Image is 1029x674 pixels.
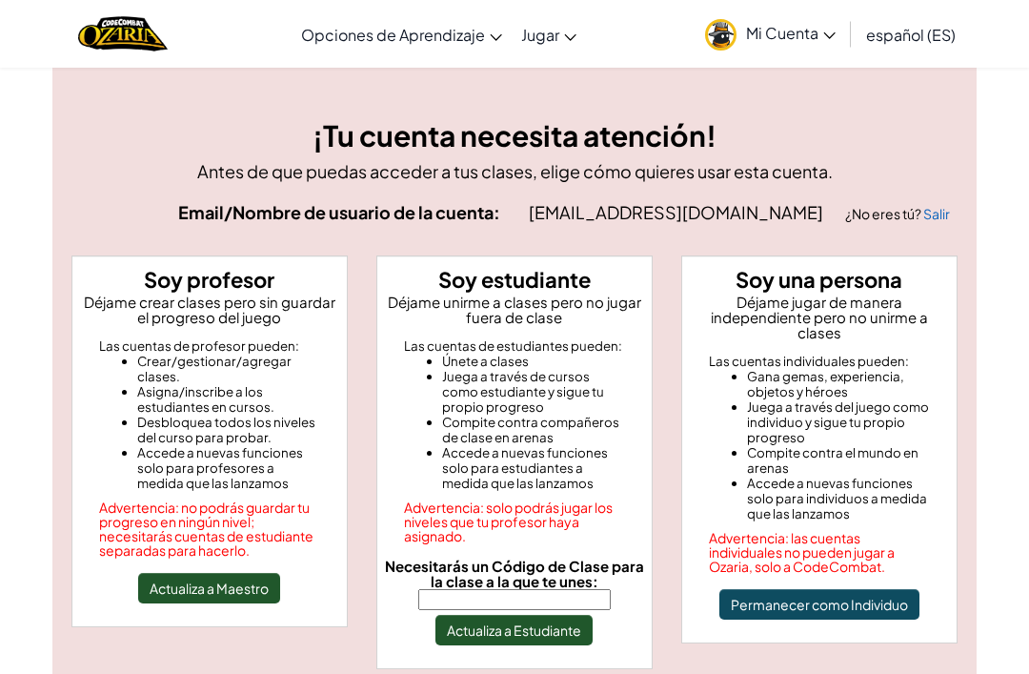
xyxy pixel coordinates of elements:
[435,615,593,645] button: Actualiza a Estudiante
[144,266,274,293] strong: Soy profesor
[404,500,625,543] div: Advertencia: solo podrás jugar los niveles que tu profesor haya asignado.
[512,9,586,60] a: Jugar
[71,114,958,157] h3: ¡Tu cuenta necesita atención!
[71,157,958,185] p: Antes de que puedas acceder a tus clases, elige cómo quieres usar esta cuenta.
[292,9,512,60] a: Opciones de Aprendizaje
[529,201,826,223] span: [EMAIL_ADDRESS][DOMAIN_NAME]
[736,266,902,293] strong: Soy una persona
[385,557,644,590] span: Necesitarás un Código de Clase para la clase a la que te unes:
[521,25,559,45] span: Jugar
[442,415,625,445] li: Compite contra compañeros de clase en arenas
[418,589,611,610] input: Necesitarás un Código de Clase para la clase a la que te unes:
[709,354,930,369] div: Las cuentas individuales pueden:
[747,369,930,399] li: Gana gemas, experiencia, objetos y héroes
[747,445,930,476] li: Compite contra el mundo en arenas
[442,354,625,369] li: Únete a clases
[137,445,320,491] li: Accede a nuevas funciones solo para profesores a medida que las lanzamos
[99,500,320,558] div: Advertencia: no podrás guardar tu progreso en ningún nivel; necesitarás cuentas de estudiante sep...
[137,384,320,415] li: Asigna/inscribe a los estudiantes en cursos.
[138,573,280,603] button: Actualiza a Maestro
[857,9,965,60] a: español (ES)
[137,415,320,445] li: Desbloquea todos los niveles del curso para probar.
[696,4,845,64] a: Mi Cuenta
[137,354,320,384] li: Crear/gestionar/agregar clases.
[442,445,625,491] li: Accede a nuevas funciones solo para estudiantes a medida que las lanzamos
[866,25,956,45] span: español (ES)
[923,205,950,222] a: Salir
[709,531,930,574] div: Advertencia: las cuentas individuales no pueden jugar a Ozaria, solo a CodeCombat.
[301,25,485,45] span: Opciones de Aprendizaje
[78,14,167,53] img: Home
[746,23,836,43] span: Mi Cuenta
[690,295,949,340] p: Déjame jugar de manera independiente pero no unirme a clases
[705,19,736,51] img: avatar
[845,205,923,222] span: ¿No eres tú?
[385,295,644,325] p: Déjame unirme a clases pero no jugar fuera de clase
[438,266,591,293] strong: Soy estudiante
[404,338,625,354] div: Las cuentas de estudiantes pueden:
[442,369,625,415] li: Juega a través de cursos como estudiante y sigue tu propio progreso
[80,295,339,325] p: Déjame crear clases pero sin guardar el progreso del juego
[747,399,930,445] li: Juega a través del juego como individuo y sigue tu propio progreso
[178,201,500,223] strong: Email/Nombre de usuario de la cuenta:
[99,338,320,354] div: Las cuentas de profesor pueden:
[747,476,930,521] li: Accede a nuevas funciones solo para individuos a medida que las lanzamos
[719,589,919,620] button: Permanecer como Individuo
[78,14,167,53] a: Ozaria by CodeCombat logo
